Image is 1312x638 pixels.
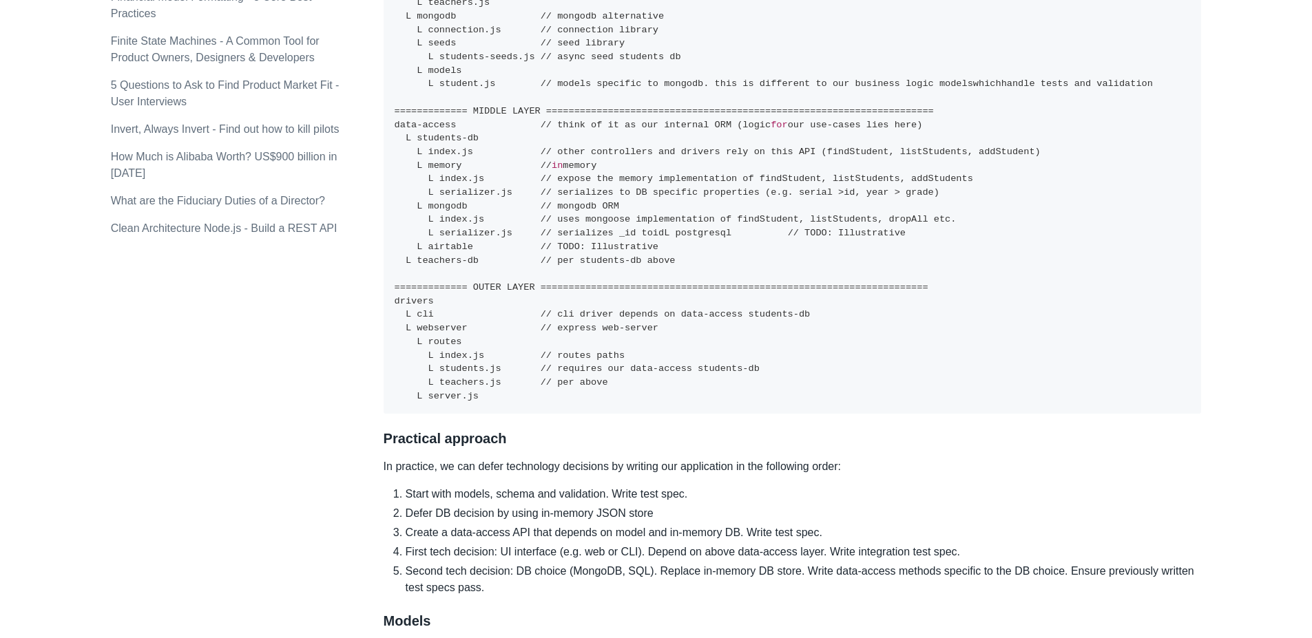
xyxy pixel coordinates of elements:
[111,123,340,135] a: Invert, Always Invert - Find out how to kill pilots
[973,78,1001,89] span: which
[384,458,1202,475] p: In practice, we can defer technology decisions by writing our application in the following order:
[406,486,1202,502] li: Start with models, schema and validation. Write test spec.
[653,228,664,238] span: id
[406,505,1202,522] li: Defer DB decision by using in-memory JSON store
[111,222,337,234] a: Clean Architecture Node.js - Build a REST API
[384,430,1202,447] h3: Practical approach
[406,563,1202,596] li: Second tech decision: DB choice (MongoDB, SQL). Replace in-memory DB store. Write data-access met...
[111,35,320,63] a: Finite State Machines - A Common Tool for Product Owners, Designers & Developers
[406,544,1202,560] li: First tech decision: UI interface (e.g. web or CLI). Depend on above data-access layer. Write int...
[111,79,340,107] a: 5 Questions to Ask to Find Product Market Fit - User Interviews
[844,187,855,198] span: id
[384,613,1202,630] h3: Models
[552,160,563,171] span: in
[771,120,787,130] span: for
[111,195,325,206] a: What are the Fiduciary Duties of a Director?
[406,524,1202,541] li: Create a data-access API that depends on model and in-memory DB. Write test spec.
[111,151,337,179] a: How Much is Alibaba Worth? US$900 billion in [DATE]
